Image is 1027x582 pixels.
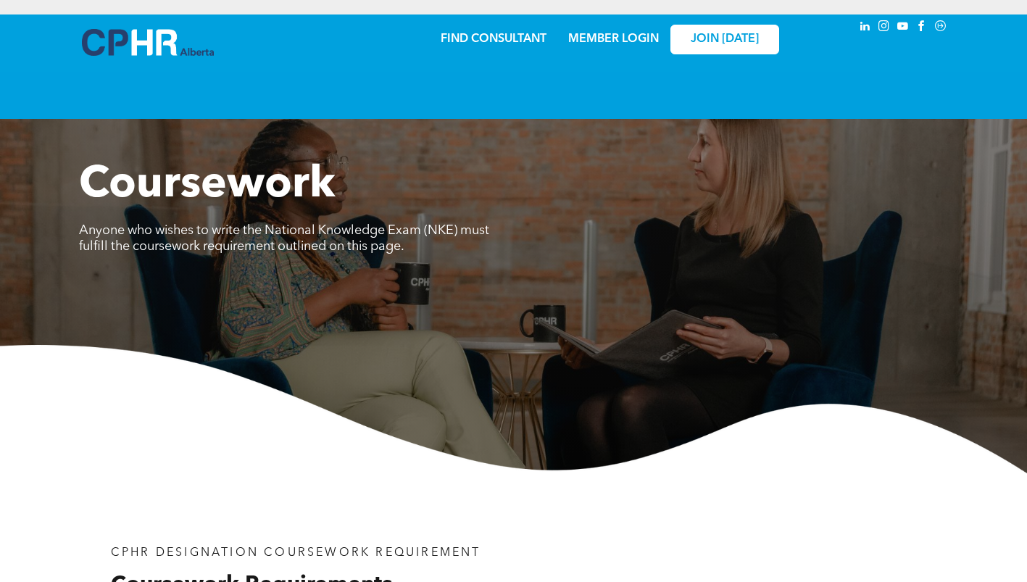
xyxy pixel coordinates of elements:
a: Social network [933,18,949,38]
a: FIND CONSULTANT [441,33,546,45]
a: youtube [895,18,911,38]
span: JOIN [DATE] [691,33,759,46]
a: linkedin [857,18,873,38]
a: MEMBER LOGIN [568,33,659,45]
a: JOIN [DATE] [670,25,779,54]
img: A blue and white logo for cp alberta [82,29,214,56]
span: CPHR DESIGNATION COURSEWORK REQUIREMENT [111,547,481,559]
span: Anyone who wishes to write the National Knowledge Exam (NKE) must fulfill the coursework requirem... [79,224,489,253]
span: Coursework [79,164,336,207]
a: instagram [876,18,892,38]
a: facebook [914,18,930,38]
